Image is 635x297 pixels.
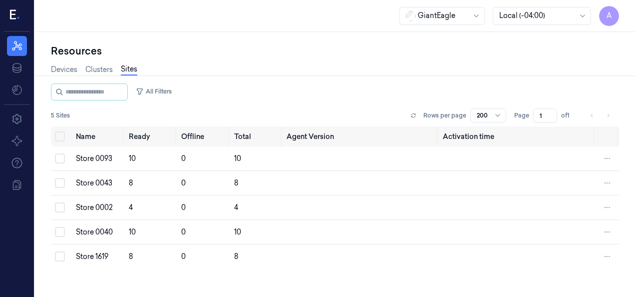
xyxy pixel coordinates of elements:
div: Resources [51,44,619,58]
button: A [599,6,619,26]
span: 4 [129,203,133,212]
span: 8 [234,252,238,261]
button: Select row [55,202,65,212]
span: 0 [181,252,186,261]
th: Offline [177,126,230,146]
button: Select row [55,227,65,237]
div: Store 0043 [76,178,120,188]
span: 5 Sites [51,111,70,120]
div: Store 1619 [76,251,120,262]
span: 10 [129,227,136,236]
th: Total [230,126,283,146]
span: 8 [129,252,133,261]
span: 10 [234,227,241,236]
a: Sites [121,64,137,75]
th: Activation time [439,126,595,146]
span: 0 [181,203,186,212]
th: Agent Version [283,126,439,146]
button: Select all [55,131,65,141]
div: Store 0040 [76,227,120,237]
span: 0 [181,227,186,236]
span: 4 [234,203,238,212]
span: Page [514,111,529,120]
span: 10 [234,154,241,163]
button: All Filters [132,83,176,99]
span: of 1 [561,111,577,120]
span: 0 [181,154,186,163]
button: Select row [55,178,65,188]
nav: pagination [585,108,615,122]
span: 8 [234,178,238,187]
th: Ready [125,126,178,146]
button: Select row [55,153,65,163]
th: Name [72,126,124,146]
span: 0 [181,178,186,187]
p: Rows per page [423,111,466,120]
div: Store 0093 [76,153,120,164]
div: Store 0002 [76,202,120,213]
button: Select row [55,251,65,261]
a: Devices [51,64,77,75]
a: Clusters [85,64,113,75]
span: 10 [129,154,136,163]
span: 8 [129,178,133,187]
